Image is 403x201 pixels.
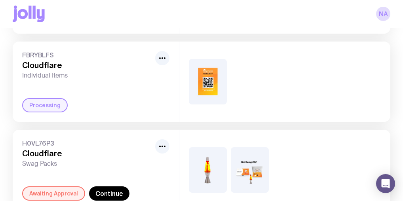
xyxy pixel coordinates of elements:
span: FBRYBLFS [22,51,152,59]
div: Open Intercom Messenger [376,174,395,193]
span: Individual Items [22,72,152,80]
h3: Cloudflare [22,149,152,158]
a: NA [376,7,390,21]
h3: Cloudflare [22,61,152,70]
span: H0VL76P3 [22,139,152,147]
div: Awaiting Approval [22,186,85,201]
a: Continue [89,186,129,201]
div: Processing [22,98,68,112]
span: Swag Packs [22,160,152,168]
